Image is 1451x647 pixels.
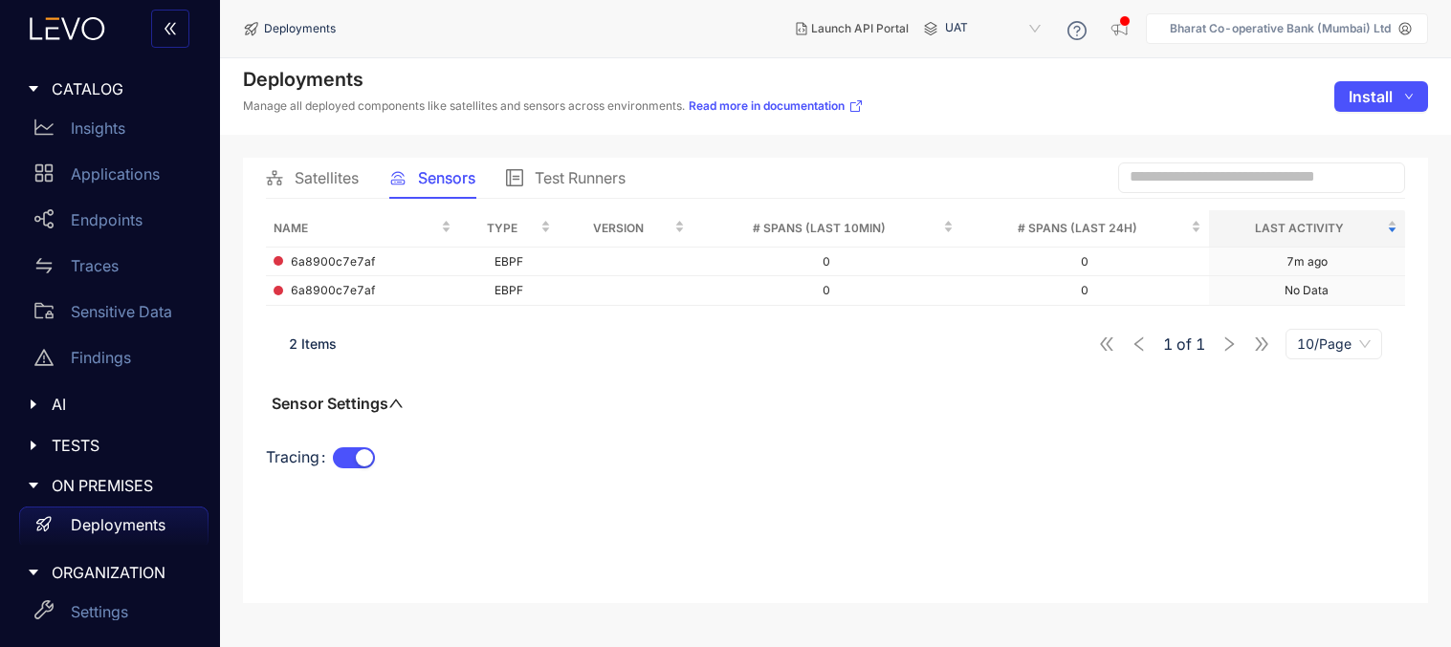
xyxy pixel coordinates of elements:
[264,22,336,35] span: Deployments
[780,13,924,44] button: Launch API Portal
[700,218,940,239] span: # Spans (last 10min)
[459,276,559,306] td: EBPF
[418,169,475,186] span: Sensors
[274,218,437,239] span: Name
[535,169,626,186] span: Test Runners
[52,80,193,97] span: CATALOG
[52,477,193,494] span: ON PREMISES
[71,257,119,274] p: Traces
[566,218,670,239] span: Version
[459,210,559,248] th: Type
[1217,218,1383,239] span: Last Activity
[27,566,40,579] span: caret-right
[71,211,143,228] p: Endpoints
[1081,283,1088,297] span: 0
[27,398,40,411] span: caret-right
[295,169,359,186] span: Satellites
[27,479,40,492] span: caret-right
[961,210,1208,248] th: # Spans (last 24h)
[693,210,962,248] th: # Spans (last 10min)
[243,98,864,114] p: Manage all deployed components like satellites and sensors across environments.
[27,82,40,96] span: caret-right
[71,349,131,366] p: Findings
[289,335,337,352] span: 2 Items
[459,248,559,277] td: EBPF
[333,447,375,468] button: Tracing
[11,552,209,593] div: ORGANIZATION
[1297,330,1371,358] span: 10/Page
[1163,335,1205,353] span: of
[291,255,375,269] span: 6a8900c7e7af
[1196,335,1205,353] span: 1
[11,69,209,109] div: CATALOG
[19,201,209,247] a: Endpoints
[467,218,537,239] span: Type
[11,465,209,506] div: ON PREMISES
[19,338,209,384] a: Findings
[52,396,193,413] span: AI
[52,437,193,454] span: TESTS
[1349,88,1393,105] span: Install
[266,442,333,473] label: Tracing
[34,348,54,367] span: warning
[1170,22,1391,35] p: Bharat Co-operative Bank (Mumbai) Ltd
[266,394,409,413] button: Sensor Settingsup
[945,13,1044,44] span: UAT
[19,292,209,338] a: Sensitive Data
[969,218,1186,239] span: # Spans (last 24h)
[52,564,193,581] span: ORGANIZATION
[811,22,909,35] span: Launch API Portal
[1285,284,1329,297] div: No Data
[11,425,209,465] div: TESTS
[1286,255,1328,269] div: 7m ago
[71,165,160,183] p: Applications
[823,254,830,269] span: 0
[1404,92,1414,102] span: down
[34,256,54,275] span: swap
[19,507,209,552] a: Deployments
[291,284,375,297] span: 6a8900c7e7af
[19,109,209,155] a: Insights
[1334,81,1428,112] button: Installdown
[27,439,40,452] span: caret-right
[163,21,178,38] span: double-left
[151,10,189,48] button: double-left
[243,68,864,91] h4: Deployments
[266,210,459,248] th: Name
[71,119,125,137] p: Insights
[19,593,209,638] a: Settings
[71,303,172,320] p: Sensitive Data
[19,155,209,201] a: Applications
[388,396,404,411] span: up
[823,283,830,297] span: 0
[1081,254,1088,269] span: 0
[1163,335,1173,353] span: 1
[559,210,692,248] th: Version
[71,603,128,620] p: Settings
[71,516,165,533] p: Deployments
[19,247,209,292] a: Traces
[11,384,209,424] div: AI
[689,98,864,114] a: Read more in documentation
